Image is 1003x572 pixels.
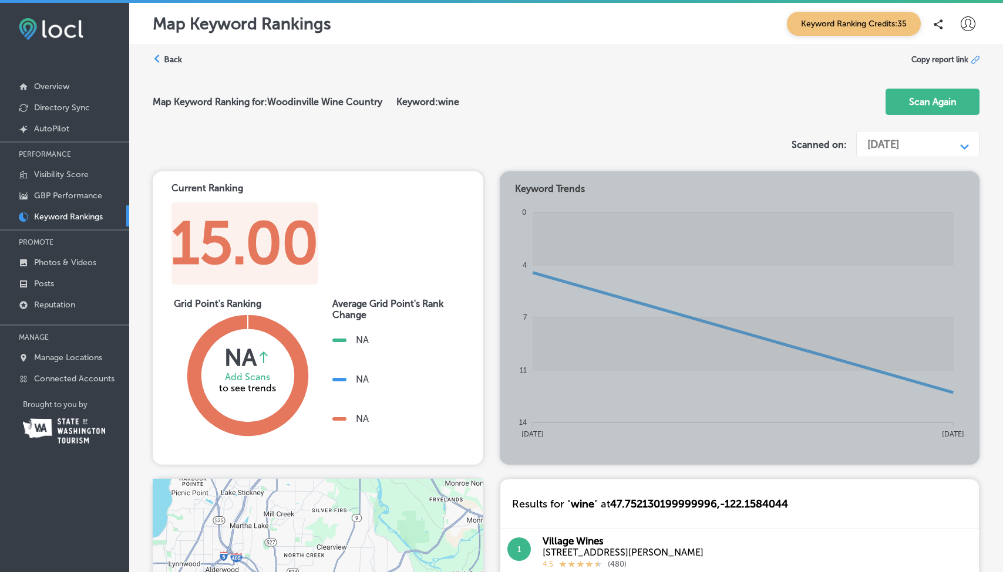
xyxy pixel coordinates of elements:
span: Copy report link [911,55,968,64]
p: Visibility Score [34,170,89,180]
p: Reputation [34,300,75,310]
h2: Map Keyword Ranking for: Woodinville Wine Country [153,96,396,107]
span: 47.752130199999996 , -122.1584044 [610,497,788,510]
p: Connected Accounts [34,374,115,384]
div: Current Ranking [171,182,318,194]
p: GBP Performance [34,191,102,201]
h2: Keyword: wine [396,96,459,107]
p: Brought to you by [23,400,129,409]
p: Overview [34,82,69,92]
div: NA [356,413,369,424]
div: Village Wines [543,535,704,547]
button: Scan Again [886,89,980,115]
p: Keyword Rankings [34,212,103,222]
div: 15.00 [171,208,318,279]
div: Results for " " at [500,479,800,529]
div: Add Scans [215,371,280,383]
p: 4.5 [543,560,553,570]
p: AutoPilot [34,124,69,134]
div: NA [224,343,257,371]
span: wine [571,497,594,510]
label: Scanned on: [792,139,847,150]
div: [DATE] [867,138,899,151]
label: Back [164,54,182,65]
p: Map Keyword Rankings [153,14,331,33]
img: fda3e92497d09a02dc62c9cd864e3231.png [19,18,83,40]
p: Directory Sync [34,103,90,113]
p: Manage Locations [34,353,102,363]
p: ( 480 ) [608,560,627,570]
p: Photos & Videos [34,258,96,268]
img: Washington Tourism [23,418,105,444]
div: Average Grid Point's Rank Change [332,298,462,320]
button: 1 [507,537,531,561]
div: NA [356,334,369,346]
p: Posts [34,279,54,289]
span: Keyword Ranking Credits: 35 [787,12,921,36]
div: 4.5 Stars [559,558,602,570]
div: [STREET_ADDRESS][PERSON_NAME] [543,547,704,558]
div: to see trends [215,371,280,394]
div: NA [356,374,369,385]
div: Grid Point's Ranking [174,298,321,309]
